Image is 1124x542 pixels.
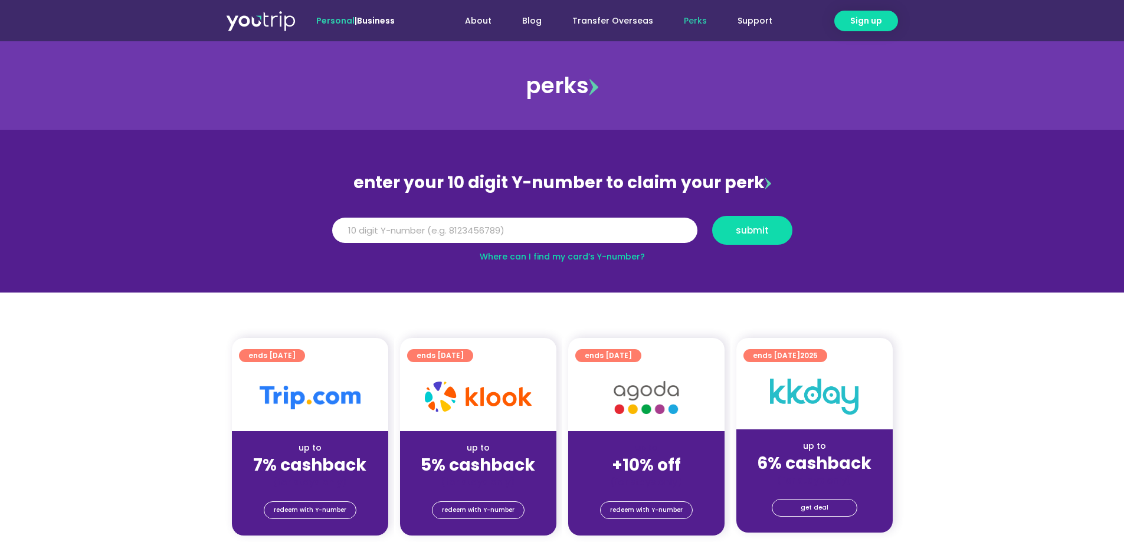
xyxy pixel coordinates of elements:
[722,10,788,32] a: Support
[326,167,798,198] div: enter your 10 digit Y-number to claim your perk
[712,216,792,245] button: submit
[668,10,722,32] a: Perks
[357,15,395,27] a: Business
[316,15,355,27] span: Personal
[332,216,792,254] form: Y Number
[850,15,882,27] span: Sign up
[557,10,668,32] a: Transfer Overseas
[450,10,507,32] a: About
[332,218,697,244] input: 10 digit Y-number (e.g. 8123456789)
[480,251,645,262] a: Where can I find my card’s Y-number?
[427,10,788,32] nav: Menu
[834,11,898,31] a: Sign up
[507,10,557,32] a: Blog
[316,15,395,27] span: |
[736,226,769,235] span: submit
